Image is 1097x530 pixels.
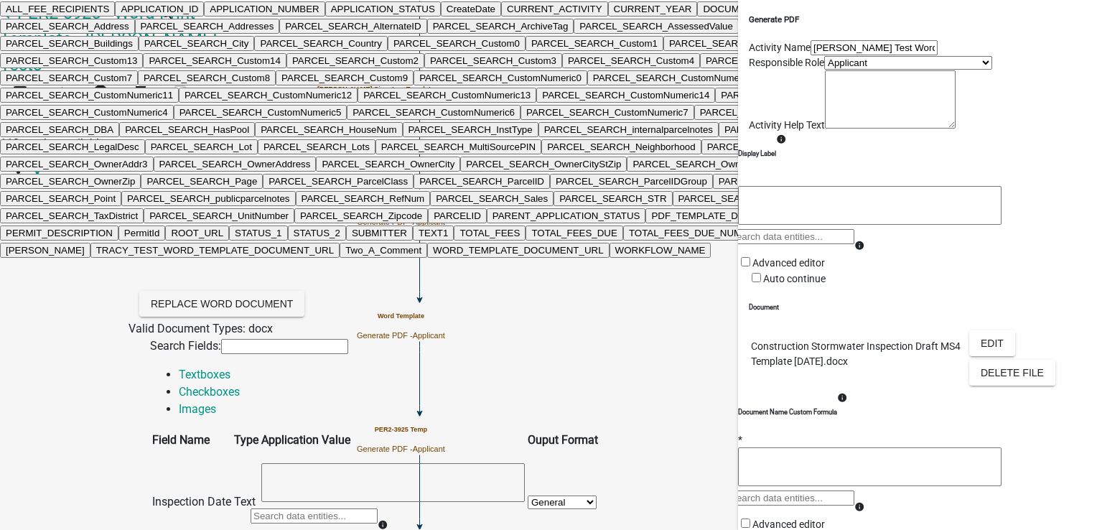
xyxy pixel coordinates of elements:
th: Ouput Format [527,431,599,450]
span: Valid Document Types: docx [129,322,273,335]
ngb-highlight: PARCEL_SEARCH_CustomNumeric2 [721,90,883,101]
ngb-highlight: PARCEL_SEARCH_ParcelID [419,176,544,187]
ngb-highlight: WORD_TEMPLATE_DOCUMENT_URL [433,245,603,256]
div: Search Fields: [139,338,958,355]
ngb-highlight: TOTAL_FEES [459,228,520,238]
ngb-highlight: PARCEL_SEARCH_CustomNumeric5 [179,107,342,118]
ngb-highlight: PARCEL_SEARCH_Zipcode [300,210,422,221]
ngb-highlight: PARCEL_SEARCH_OwnerCity [322,159,454,169]
ngb-highlight: ALL_FEE_RECIPIENTS [6,4,109,14]
ngb-highlight: TEXT1 [419,228,448,238]
ngb-highlight: CreateDate [447,4,495,14]
ngb-highlight: PARCEL_SEARCH_Address [6,21,129,32]
ngb-highlight: PARCEL_SEARCH_CustomNumeric0 [419,73,582,83]
ngb-highlight: PARCEL_SEARCH_STR [559,193,666,204]
ngb-highlight: PARCEL_SEARCH_InstType [409,124,533,135]
ngb-highlight: PARCEL_SEARCH_RefNum [302,193,425,204]
ngb-highlight: PARCEL_SEARCH_HasPool [125,124,249,135]
ngb-highlight: Two_A_Comment [345,245,421,256]
ngb-highlight: PARCEL_SEARCH_ParcelIDGroup2 [719,176,875,187]
ngb-highlight: PARCEL_SEARCH_City [144,38,249,49]
i: info [776,134,786,144]
h6: Document [749,302,1086,312]
ngb-highlight: PARCEL_SEARCH_Point [6,193,116,204]
a: Checkboxes [179,385,240,399]
ngb-highlight: CURRENT_YEAR [614,4,692,14]
ngb-highlight: CURRENT_ACTIVITY [507,4,602,14]
ngb-highlight: PARCEL_SEARCH_Custom1 [531,38,658,49]
input: Search data entities... [727,229,854,244]
ngb-highlight: APPLICATION_ID [121,4,198,14]
ngb-highlight: TOTAL_FEES_DUE [531,228,617,238]
ngb-highlight: PDF_TEMPLATE_DOCUMENT_URL [651,210,811,221]
ngb-highlight: PARCEL_SEARCH_TaxDistrict [6,210,138,221]
ngb-highlight: DOCUMENTS_DOCUMENT_URL [703,4,849,14]
ngb-highlight: PARCEL_SEARCH_Page [146,176,257,187]
i: info [378,520,388,530]
ngb-highlight: PARCEL_SEARCH_Custom2 [292,55,419,66]
ngb-highlight: PARCEL_SEARCH_CustomNumeric13 [363,90,531,101]
ngb-highlight: APPLICATION_NUMBER [210,4,319,14]
ngb-highlight: PARCEL_SEARCH_StreetName [678,193,818,204]
ngb-highlight: [PERSON_NAME] [6,245,85,256]
ngb-highlight: PARCEL_SEARCH_ParcelClass [269,176,408,187]
ngb-highlight: PARCEL_SEARCH_Neighborhood [547,141,695,152]
ngb-highlight: PARCELID [434,210,481,221]
ngb-highlight: PARCEL_SEARCH_HouseNum [261,124,396,135]
ngb-highlight: PARCEL_SEARCH_Sales [436,193,548,204]
ngb-highlight: APPLICATION_STATUS [331,4,435,14]
ngb-highlight: PARCEL_SEARCH_ParcelIDGroup [556,176,707,187]
ngb-highlight: TRACY_TEST_WORD_TEMPLATE_DOCUMENT_URL [96,245,335,256]
ngb-highlight: PARCEL_SEARCH_OwnerAddr3 [6,159,148,169]
ngb-highlight: PARCEL_SEARCH_Custom4 [568,55,694,66]
ngb-highlight: PARCEL_SEARCH_CustomNumeric11 [6,90,173,101]
th: Type [233,431,259,450]
button: Delete File [969,360,1055,386]
ngb-highlight: TOTAL_FEES_DUE_NUM [629,228,742,238]
ngb-highlight: PermitId [124,228,160,238]
ngb-highlight: PARCEL_SEARCH_Custom14 [149,55,280,66]
ngb-highlight: PARCEL_SEARCH_DBA [6,124,113,135]
th: Application Value [261,431,526,450]
ngb-highlight: PARCEL_SEARCH_CustomNumeric6 [353,107,515,118]
ngb-highlight: PARCEL_SEARCH_LastSaleDate [724,124,870,135]
ngb-highlight: ROOT_URL [171,228,223,238]
ngb-highlight: PARCEL_SEARCH_publicparcelnotes [127,193,289,204]
ngb-highlight: PARCEL_SEARCH_Custom5 [706,55,832,66]
ngb-highlight: PARCEL_SEARCH_CustomNumeric12 [185,90,352,101]
ngb-highlight: PARCEL_SEARCH_OwnerName [632,159,775,169]
ngb-highlight: PARCEL_SEARCH_Custom9 [281,73,408,83]
ngb-highlight: PARCEL_SEARCH_OwnerAddress [159,159,311,169]
ngb-highlight: PARCEL_SEARCH_internalparcelnotes [544,124,713,135]
th: Field Name [151,431,232,450]
input: Search data entities... [727,491,854,506]
label: Advanced editor [738,257,825,269]
p: Construction Stormwater Inspection Draft MS4 Template [DATE].docx [751,339,966,369]
label: Activity Name [749,42,811,53]
ngb-highlight: PARCEL_SEARCH_CustomNumeric7 [526,107,688,118]
i: info [837,393,847,403]
a: Images [179,402,216,416]
ngb-highlight: PARCEL_SEARCH_OwnerAddr1 [707,141,849,152]
label: Advanced editor [738,519,825,530]
ngb-highlight: PARCEL_SEARCH_Country [260,38,381,49]
ngb-highlight: PERMIT_DESCRIPTION [6,228,113,238]
h5: Generate PDF [749,14,1086,26]
ngb-highlight: PARENT_APPLICATION_STATUS [493,210,640,221]
ngb-highlight: PARCEL_SEARCH_Lot [151,141,252,152]
ngb-highlight: PARCEL_SEARCH_Custom7 [6,73,132,83]
ngb-highlight: PARCEL_SEARCH_LegalDesc [6,141,139,152]
ngb-highlight: PARCEL_SEARCH_Custom3 [430,55,556,66]
input: Search data entities... [251,508,378,524]
h6: Document Name Custom Formula [738,407,837,417]
ngb-highlight: PARCEL_SEARCH_CustomNumeric4 [6,107,168,118]
button: Edit [969,330,1015,356]
ngb-highlight: PARCEL_SEARCH_Buildings [6,38,133,49]
ngb-highlight: PARCEL_SEARCH_Custom0 [393,38,520,49]
label: Responsible Role [749,57,824,68]
ngb-highlight: PARCEL_SEARCH_MultiSourcePIN [381,141,536,152]
ngb-highlight: PARCEL_SEARCH_OwnerZip [6,176,135,187]
ngb-highlight: PARCEL_SEARCH_UnitNumber [149,210,289,221]
ngb-highlight: SUBMITTER [352,228,407,238]
label: Activity Help Text [749,119,825,131]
